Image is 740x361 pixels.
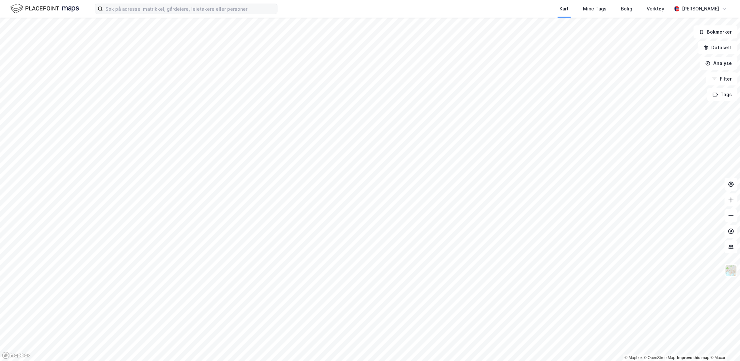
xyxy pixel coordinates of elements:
[682,5,719,13] div: [PERSON_NAME]
[707,330,740,361] div: Kontrollprogram for chat
[2,352,31,359] a: Mapbox homepage
[725,264,737,277] img: Z
[624,355,642,360] a: Mapbox
[707,88,737,101] button: Tags
[10,3,79,14] img: logo.f888ab2527a4732fd821a326f86c7f29.svg
[583,5,606,13] div: Mine Tags
[693,25,737,38] button: Bokmerker
[700,57,737,70] button: Analyse
[707,330,740,361] iframe: Chat Widget
[621,5,632,13] div: Bolig
[559,5,569,13] div: Kart
[706,72,737,85] button: Filter
[103,4,277,14] input: Søk på adresse, matrikkel, gårdeiere, leietakere eller personer
[698,41,737,54] button: Datasett
[677,355,709,360] a: Improve this map
[647,5,664,13] div: Verktøy
[644,355,675,360] a: OpenStreetMap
